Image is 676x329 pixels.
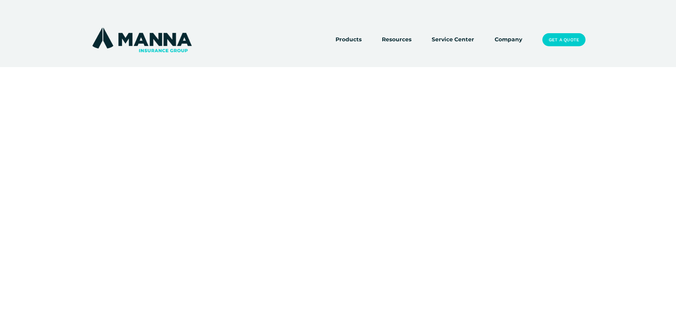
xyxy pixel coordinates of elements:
[336,35,362,44] span: Products
[336,35,362,45] a: folder dropdown
[542,33,585,47] a: Get a Quote
[91,26,193,54] img: Manna Insurance Group
[495,35,522,45] a: Company
[382,35,412,45] a: folder dropdown
[382,35,412,44] span: Resources
[432,35,474,45] a: Service Center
